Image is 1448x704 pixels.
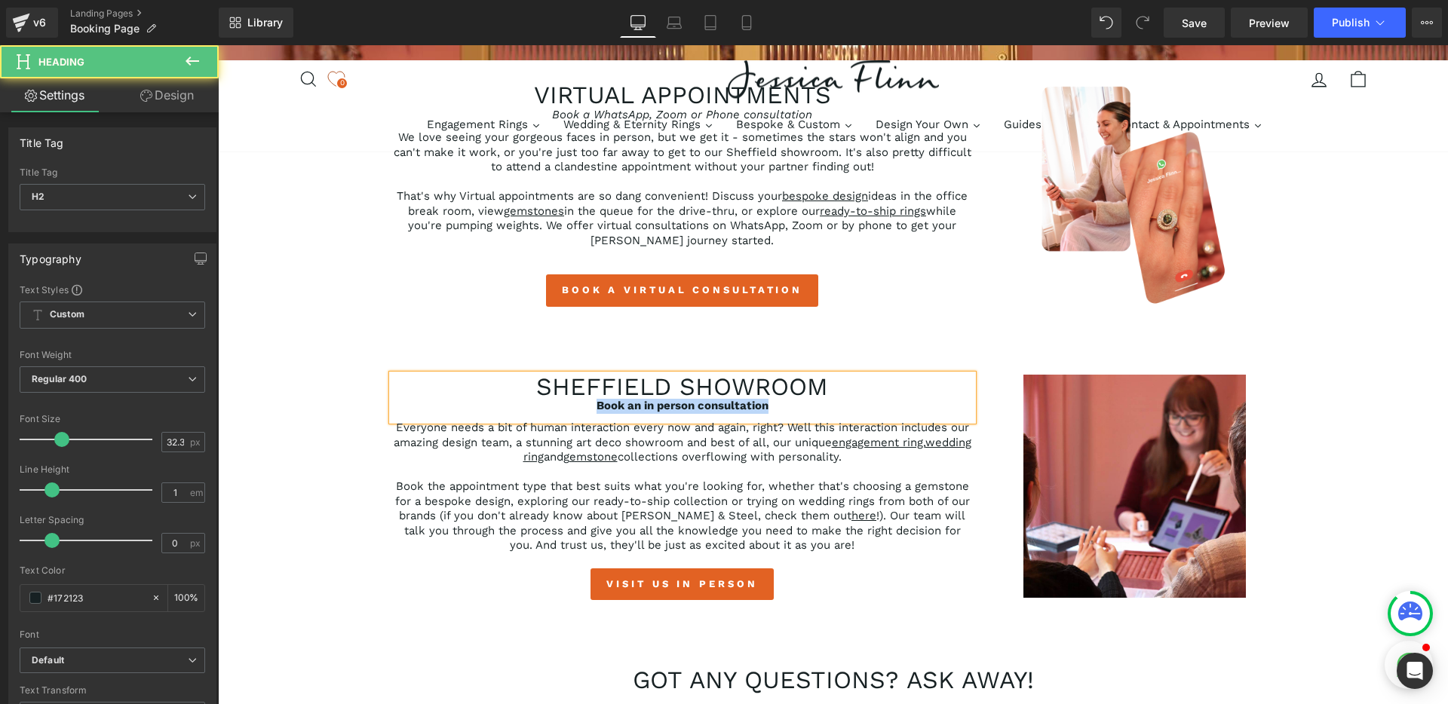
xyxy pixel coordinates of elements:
span: em [190,488,203,497]
i: Default [32,654,64,667]
a: gemstone [345,405,400,418]
div: Font Weight [20,350,205,360]
span: Preview [1249,15,1290,31]
a: ready-to-ship rings [602,159,708,173]
p: We love seeing your gorgeous faces in person, but we get it - sometimes the stars won't align and... [174,85,755,130]
a: Visit Us In Person [373,523,555,555]
a: here [633,464,658,477]
a: Desktop [620,8,656,38]
div: Text Color [20,565,205,576]
a: v6 [6,8,58,38]
a: bespoke design [564,144,650,158]
span: px [190,437,203,447]
strong: Book an in person consultation [379,354,551,367]
h2: virtual appointments [174,38,755,62]
span: Book a virtual consultation [344,238,584,252]
button: More [1412,8,1442,38]
span: Booking Page [70,23,140,35]
div: Title Tag [20,167,205,178]
b: H2 [32,191,44,202]
a: Tablet [692,8,729,38]
span: Visit Us In Person [388,532,539,546]
b: Custom [50,308,84,321]
button: Redo [1127,8,1158,38]
div: % [168,585,204,611]
a: wedding ring [305,390,753,419]
h2: sheffield showroom [174,329,755,354]
button: Publish [1314,8,1406,38]
i: Book a WhatsApp, Zoom or Phone consultation [334,63,594,76]
div: Open Intercom Messenger [1397,653,1433,689]
a: Book a virtual consultation [328,229,600,261]
a: Design [112,78,222,112]
div: Letter Spacing [20,515,205,525]
a: gemstones [286,159,346,173]
div: Font Size [20,414,205,424]
button: Undo [1091,8,1121,38]
p: Everyone needs a bit of human interaction every now and again, right? Well this interaction inclu... [174,375,755,420]
a: Laptop [656,8,692,38]
p: Book the appointment type that best suits what you're looking for, whether that's choosing a gems... [174,434,755,508]
input: Color [48,589,144,606]
b: Regular 400 [32,373,87,384]
span: Library [247,16,283,29]
span: Save [1182,15,1207,31]
div: Line Height [20,464,205,475]
div: Text Transform [20,685,205,696]
div: v6 [30,13,49,32]
a: Mobile [729,8,765,38]
span: Heading [38,56,84,68]
span: Publish [1332,17,1370,29]
a: Landing Pages [70,8,219,20]
a: engagement ring [614,390,705,404]
a: Preview [1231,8,1308,38]
div: Text Styles [20,283,205,295]
p: That's why Virtual appointments are so dang convenient! Discuss your ideas in the office break ro... [174,144,755,203]
span: px [190,538,203,548]
div: Font [20,629,205,640]
div: Typography [20,244,81,265]
div: Title Tag [20,128,64,149]
h2: Got any questions? ask away! [174,623,1057,647]
a: New Library [219,8,293,38]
